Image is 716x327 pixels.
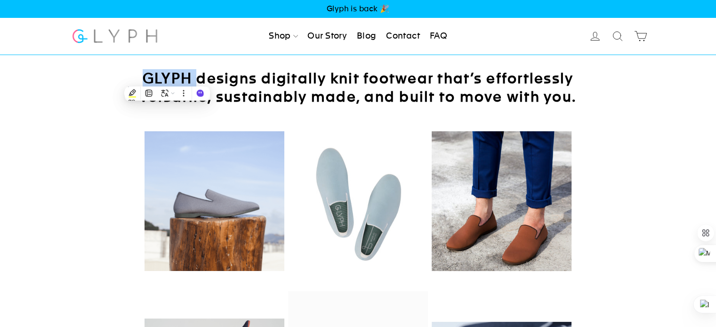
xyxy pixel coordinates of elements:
[382,26,424,47] a: Contact
[353,26,380,47] a: Blog
[426,26,451,47] a: FAQ
[265,26,302,47] a: Shop
[265,26,451,47] ul: Primary
[304,26,351,47] a: Our Story
[123,69,594,106] h2: GLYPH designs digitally knit footwear that’s effortlessly versatile, sustainably made, and built ...
[71,24,159,48] img: Glyph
